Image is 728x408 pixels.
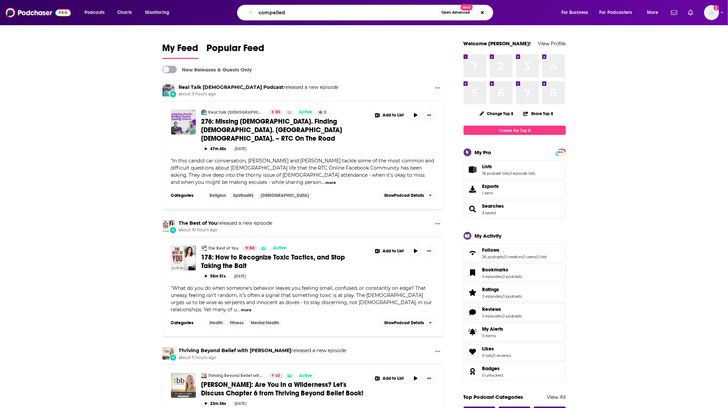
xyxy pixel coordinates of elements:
span: Badges [464,362,566,381]
div: New Episode [169,90,177,98]
a: View Profile [538,40,566,47]
a: Badges [482,365,503,372]
h3: released a new episode [179,347,346,354]
span: Exports [482,183,499,189]
span: 0 items [482,333,504,338]
a: Create My Top 8 [464,126,566,135]
a: 178: How to Recognize Toxic Tactics, and Stop Taking the Bait [201,253,367,270]
span: 64 [250,245,254,252]
a: 64 [243,246,257,251]
a: The Best of You [208,246,239,251]
span: ... [322,179,325,185]
span: 43 [276,373,280,379]
span: [PERSON_NAME]: Are You In a Wilderness? Let's Discuss Chapter 6 from Thriving Beyond Belief Book! [201,380,364,397]
span: Logged in as ZoeJethani [704,5,719,20]
a: [DEMOGRAPHIC_DATA] [258,193,312,198]
button: open menu [80,7,113,18]
button: open menu [642,7,667,18]
button: Show More Button [372,110,407,121]
a: Show notifications dropdown [685,7,696,18]
span: , [509,171,510,176]
span: Show Podcast Details [384,193,424,198]
span: 178: How to Recognize Toxic Tactics, and Stop Taking the Bait [201,253,345,270]
button: 55m 51s [201,273,229,279]
a: 0 podcasts [503,314,522,318]
a: Real Talk Christian Podcast [179,84,284,90]
button: Show More Button [424,373,435,384]
a: Follows [482,247,547,253]
img: Real Talk Christian Podcast [162,84,175,96]
button: ShowPodcast Details [381,191,435,200]
span: about 10 hours ago [179,227,273,233]
button: open menu [595,7,642,18]
a: Mental Health [248,320,282,326]
span: , [536,254,537,259]
input: Search podcasts, credits, & more... [256,7,439,18]
button: Show More Button [372,373,407,384]
a: 0 episodes [482,294,502,299]
span: Monitoring [145,8,169,17]
a: Top Podcast Categories [464,394,523,400]
a: Cheryl Scruggs: Are You In a Wilderness? Let's Discuss Chapter 6 from Thriving Beyond Belief Book! [171,373,196,398]
a: Searches [466,204,480,214]
span: Reviews [482,306,501,312]
a: [PERSON_NAME]: Are You In a Wilderness? Let's Discuss Chapter 6 from Thriving Beyond Belief Book! [201,380,367,397]
span: Lists [464,160,566,179]
span: Show Podcast Details [384,320,424,325]
a: Religion [207,193,229,198]
a: Reviews [482,306,522,312]
a: 276: Missing [DEMOGRAPHIC_DATA]. Finding [DEMOGRAPHIC_DATA]. [GEOGRAPHIC_DATA][DEMOGRAPHIC_DATA].... [201,117,367,143]
span: Likes [464,343,566,361]
img: Podchaser - Follow, Share and Rate Podcasts [5,6,71,19]
span: Active [299,373,312,379]
span: New [461,4,473,11]
span: Follows [464,244,566,262]
a: Bookmarks [482,267,522,273]
div: My Pro [475,149,492,156]
img: User Profile [704,5,719,20]
a: Reviews [466,308,480,317]
span: PRO [557,150,565,155]
a: 3 saved [482,210,496,215]
button: 5 [316,110,329,115]
a: The Best of You [162,220,175,232]
a: Lists [482,163,536,170]
a: Thriving Beyond Belief with Cheryl Scruggs [201,373,207,378]
a: Lists [466,165,480,174]
a: Thriving Beyond Belief with Cheryl Scruggs [162,347,175,360]
a: Likes [482,346,511,352]
a: Follows [466,248,480,258]
button: Show More Button [432,347,443,356]
a: Thriving Beyond Belief with [PERSON_NAME] [208,373,265,378]
svg: Add a profile image [714,5,719,11]
a: The Best of You [179,220,218,226]
a: Charts [113,7,136,18]
span: Reviews [464,303,566,321]
a: My Feed [162,42,199,59]
div: [DATE] [235,401,247,406]
a: Active [296,110,315,115]
a: 26 podcasts [482,254,504,259]
a: 0 unlocked [482,373,503,378]
a: 43 [269,373,283,378]
a: Real Talk [DEMOGRAPHIC_DATA] Podcast [208,110,265,115]
a: Real Talk Christian Podcast [201,110,207,115]
span: Bookmarks [482,267,509,273]
span: Open Advanced [442,11,470,14]
span: Bookmarks [464,264,566,282]
button: 23m 36s [201,400,229,407]
span: , [493,353,493,358]
a: 276: Missing Church. Finding Church. Leaving Church. – RTC On The Road [171,110,196,135]
h3: Categories [171,193,202,198]
div: [DATE] [234,274,246,279]
span: My Alerts [466,327,480,337]
div: New Episode [169,354,177,361]
span: about 9 hours ago [179,91,339,97]
img: The Best of You [201,246,207,251]
a: 0 lists [482,353,493,358]
a: Ratings [482,286,522,293]
a: 0 creators [505,254,523,259]
span: For Podcasters [600,8,632,17]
